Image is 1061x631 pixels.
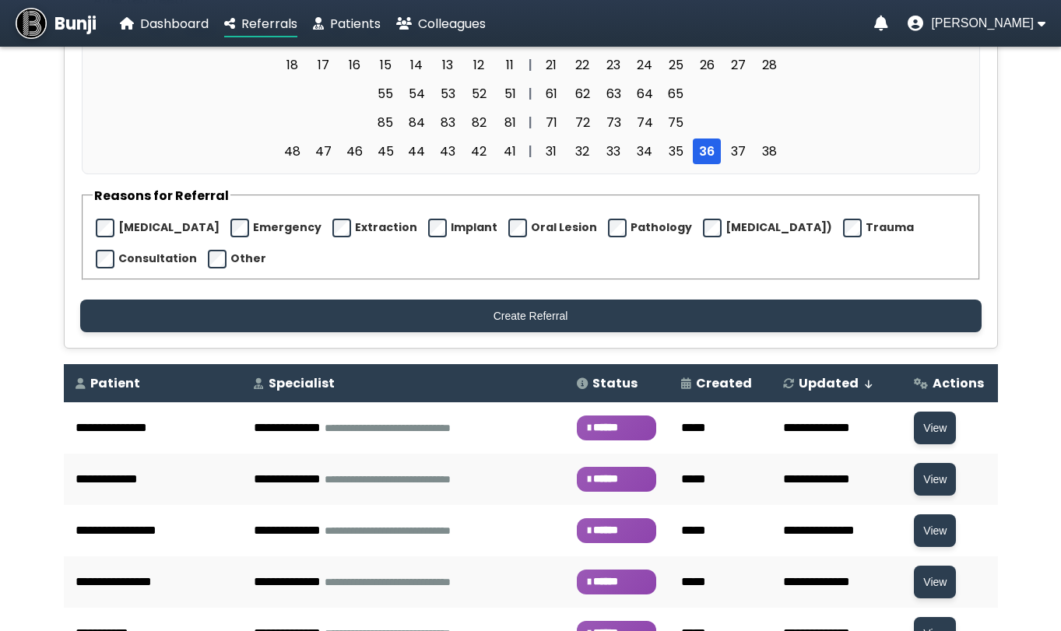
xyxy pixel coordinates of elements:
[662,110,690,135] span: 75
[402,81,430,107] span: 54
[755,52,783,78] span: 28
[931,16,1034,30] span: [PERSON_NAME]
[568,110,596,135] span: 72
[496,52,524,78] span: 11
[402,110,430,135] span: 84
[537,52,565,78] span: 21
[908,16,1045,31] button: User menu
[54,11,97,37] span: Bunji
[524,113,537,132] div: |
[64,364,243,402] th: Patient
[371,81,399,107] span: 55
[496,81,524,107] span: 51
[662,138,690,164] span: 35
[118,219,220,236] label: [MEDICAL_DATA]
[224,14,297,33] a: Referrals
[465,138,493,164] span: 42
[531,219,597,236] label: Oral Lesion
[914,566,956,598] button: View
[396,14,486,33] a: Colleagues
[278,52,306,78] span: 18
[725,219,832,236] label: [MEDICAL_DATA])
[693,138,721,164] span: 36
[120,14,209,33] a: Dashboard
[309,52,337,78] span: 17
[402,138,430,164] span: 44
[914,412,956,444] button: View
[669,364,771,402] th: Created
[631,52,659,78] span: 24
[371,110,399,135] span: 85
[568,81,596,107] span: 62
[402,52,430,78] span: 14
[309,138,337,164] span: 47
[80,300,982,332] button: Create Referral
[874,16,888,31] a: Notifications
[16,8,47,39] img: Bunji Dental Referral Management
[465,81,493,107] span: 52
[371,138,399,164] span: 45
[118,251,197,267] label: Consultation
[599,138,627,164] span: 33
[434,81,462,107] span: 53
[724,52,752,78] span: 27
[631,81,659,107] span: 64
[914,463,956,496] button: View
[537,110,565,135] span: 71
[278,138,306,164] span: 48
[93,186,230,205] legend: Reasons for Referral
[599,52,627,78] span: 23
[355,219,417,236] label: Extraction
[434,110,462,135] span: 83
[140,15,209,33] span: Dashboard
[241,15,297,33] span: Referrals
[524,55,537,75] div: |
[599,81,627,107] span: 63
[631,110,659,135] span: 74
[434,138,462,164] span: 43
[866,219,914,236] label: Trauma
[465,110,493,135] span: 82
[914,514,956,547] button: View
[16,8,97,39] a: Bunji
[568,52,596,78] span: 22
[496,138,524,164] span: 41
[902,364,997,402] th: Actions
[568,138,596,164] span: 32
[631,219,692,236] label: Pathology
[537,138,565,164] span: 31
[599,110,627,135] span: 73
[631,138,659,164] span: 34
[313,14,381,33] a: Patients
[253,219,321,236] label: Emergency
[724,138,752,164] span: 37
[340,52,368,78] span: 16
[418,15,486,33] span: Colleagues
[771,364,903,402] th: Updated
[371,52,399,78] span: 15
[434,52,462,78] span: 13
[230,251,266,267] label: Other
[662,52,690,78] span: 25
[524,142,537,161] div: |
[451,219,497,236] label: Implant
[662,81,690,107] span: 65
[340,138,368,164] span: 46
[524,84,537,103] div: |
[693,52,721,78] span: 26
[565,364,669,402] th: Status
[537,81,565,107] span: 61
[465,52,493,78] span: 12
[496,110,524,135] span: 81
[755,138,783,164] span: 38
[330,15,381,33] span: Patients
[242,364,564,402] th: Specialist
